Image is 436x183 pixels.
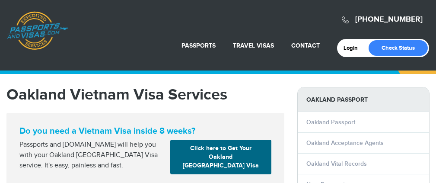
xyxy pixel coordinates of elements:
[306,119,355,126] a: Oakland Passport
[306,160,367,167] a: Oakland Vital Records
[306,139,384,147] a: Oakland Acceptance Agents
[19,126,271,136] strong: Do you need a Vietnam Visa inside 8 weeks?
[170,140,271,174] a: Click here to Get Your Oakland [GEOGRAPHIC_DATA] Visa
[6,87,284,103] h1: Oakland Vietnam Visa Services
[16,140,167,171] div: Passports and [DOMAIN_NAME] will help you with your Oakland [GEOGRAPHIC_DATA] Visa service. It's ...
[7,11,68,50] a: Passports & [DOMAIN_NAME]
[355,15,423,24] a: [PHONE_NUMBER]
[291,42,320,49] a: Contact
[369,40,428,56] a: Check Status
[298,87,429,112] strong: Oakland Passport
[344,45,364,51] a: Login
[181,42,216,49] a: Passports
[233,42,274,49] a: Travel Visas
